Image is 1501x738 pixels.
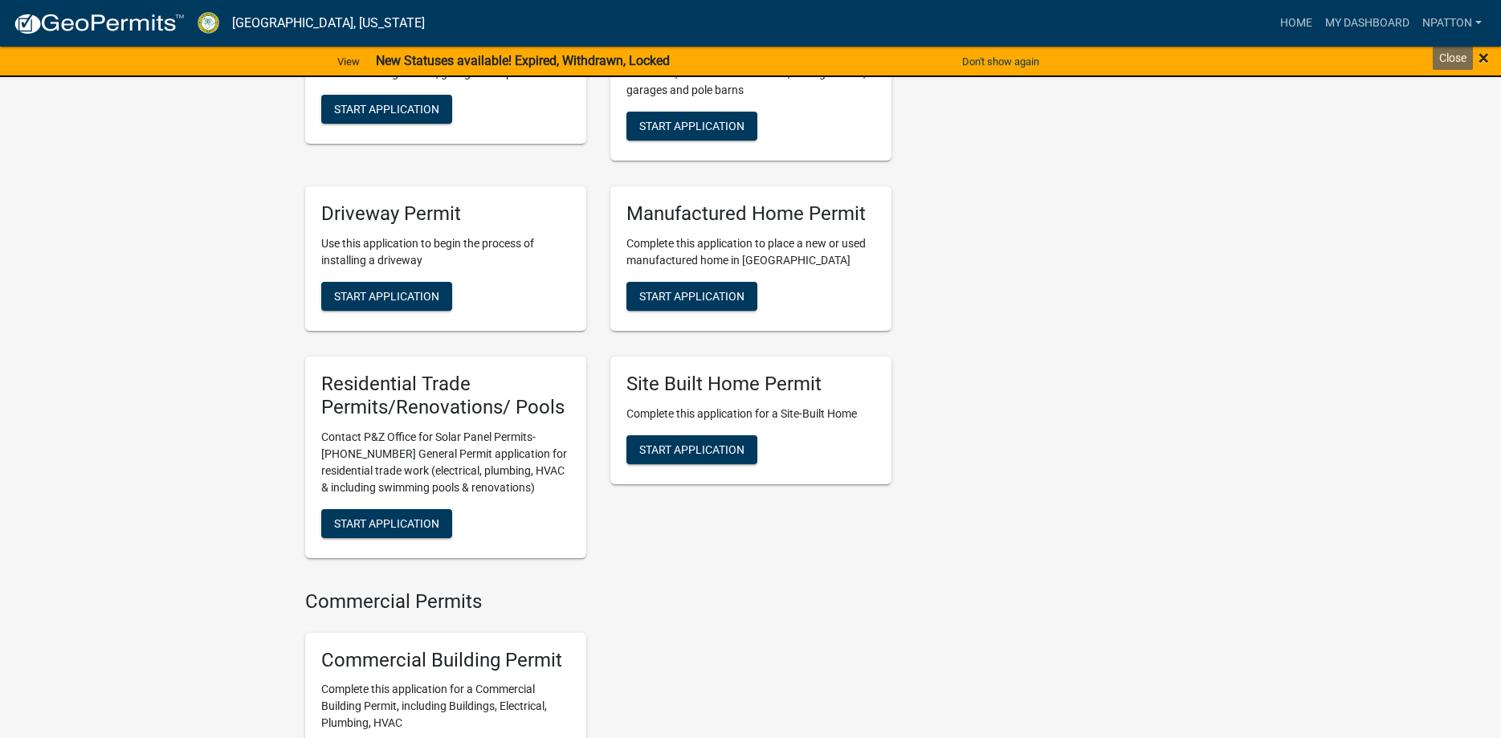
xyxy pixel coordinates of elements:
h5: Driveway Permit [321,202,570,226]
h5: Commercial Building Permit [321,649,570,672]
span: Start Application [334,290,439,303]
p: Complete this application to place a new or used manufactured home in [GEOGRAPHIC_DATA] [626,235,875,269]
button: Start Application [321,95,452,124]
button: Start Application [626,112,757,141]
button: Start Application [321,509,452,538]
button: Start Application [321,282,452,311]
a: My Dashboard [1319,8,1416,39]
p: Contact P&Z Office for Solar Panel Permits- [PHONE_NUMBER] General Permit application for residen... [321,429,570,496]
span: Start Application [639,290,744,303]
button: Start Application [626,282,757,311]
span: × [1479,47,1489,69]
span: Start Application [334,103,439,116]
a: npatton [1416,8,1488,39]
a: View [331,48,366,75]
p: Use this application to begin the process of installing a driveway [321,235,570,269]
button: Start Application [626,435,757,464]
p: Complete this application for a Site-Built Home [626,406,875,422]
a: Home [1274,8,1319,39]
h5: Site Built Home Permit [626,373,875,396]
button: Close [1479,48,1489,67]
button: Don't show again [956,48,1046,75]
img: Crawford County, Georgia [198,12,219,34]
div: Close [1433,47,1473,70]
strong: New Statuses available! Expired, Withdrawn, Locked [376,53,670,68]
span: Start Application [334,516,439,529]
a: [GEOGRAPHIC_DATA], [US_STATE] [232,10,425,37]
span: Start Application [639,120,744,133]
h4: Commercial Permits [305,590,891,614]
h5: Residential Trade Permits/Renovations/ Pools [321,373,570,419]
p: Complete this application for a Commercial Building Permit, including Buildings, Electrical, Plum... [321,681,570,732]
h5: Manufactured Home Permit [626,202,875,226]
span: Start Application [639,443,744,456]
